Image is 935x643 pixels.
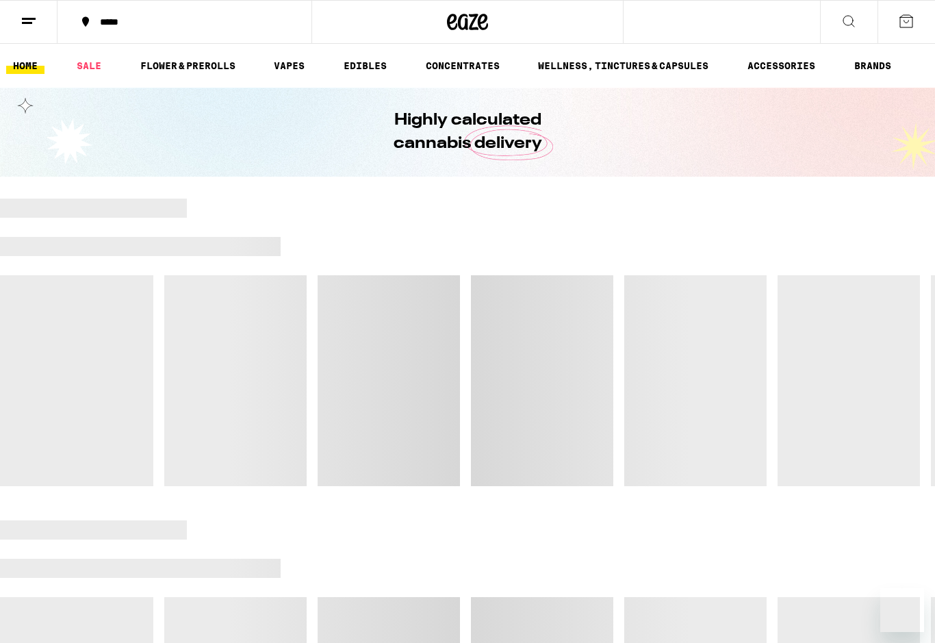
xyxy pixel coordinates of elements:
a: CONCENTRATES [419,58,507,74]
a: FLOWER & PREROLLS [133,58,242,74]
a: BRANDS [847,58,898,74]
a: EDIBLES [337,58,394,74]
a: WELLNESS, TINCTURES & CAPSULES [531,58,715,74]
iframe: Button to launch messaging window [880,588,924,632]
a: ACCESSORIES [741,58,822,74]
a: SALE [70,58,108,74]
a: HOME [6,58,44,74]
a: VAPES [267,58,311,74]
h1: Highly calculated cannabis delivery [355,109,580,155]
